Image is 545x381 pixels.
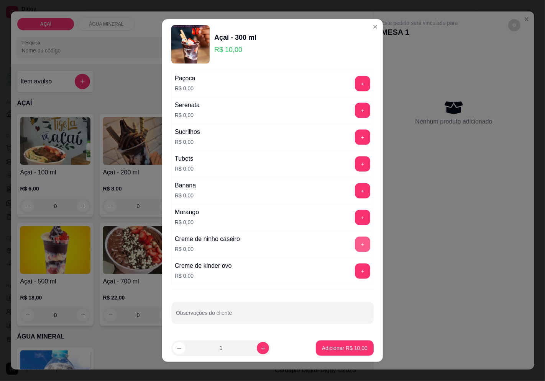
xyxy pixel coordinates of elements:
button: increase-product-quantity [257,342,269,354]
div: Creme de kinder ovo [175,261,232,270]
p: R$ 0,00 [175,138,200,146]
button: add [355,183,370,199]
div: Banana [175,181,196,190]
div: Sucrilhos [175,127,200,137]
p: R$ 0,00 [175,165,194,173]
p: R$ 0,00 [175,218,199,226]
button: add [355,103,370,118]
button: add [355,130,370,145]
button: Adicionar R$ 10,00 [316,340,374,356]
p: R$ 0,00 [175,111,200,119]
div: Tubets [175,154,194,163]
p: R$ 0,00 [175,85,195,92]
input: Observações do cliente [176,312,369,320]
p: Adicionar R$ 10,00 [322,344,368,352]
button: add [355,264,370,279]
button: add [355,76,370,91]
button: add [355,237,370,252]
button: Close [369,21,381,33]
div: Açaí - 300 ml [214,32,256,43]
button: add [355,156,370,172]
div: Paçoca [175,74,195,83]
p: R$ 10,00 [214,44,256,55]
div: Serenata [175,101,200,110]
p: R$ 0,00 [175,192,196,199]
p: R$ 0,00 [175,272,232,280]
div: Morango [175,208,199,217]
button: decrease-product-quantity [173,342,185,354]
img: product-image [171,25,210,63]
p: R$ 0,00 [175,245,240,253]
button: add [355,210,370,225]
div: Creme de ninho caseiro [175,234,240,244]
